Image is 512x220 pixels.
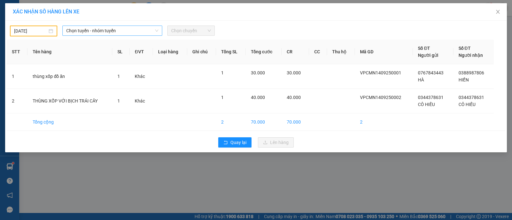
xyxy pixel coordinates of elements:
[221,70,224,75] span: 1
[418,70,444,75] span: 0767843443
[66,26,158,35] span: Chọn tuyến - nhóm tuyến
[13,9,79,15] span: XÁC NHẬN SỐ HÀNG LÊN XE
[130,89,153,113] td: Khác
[216,40,246,64] th: Tổng SL
[44,34,85,56] li: VP VP [PERSON_NAME] Lão
[246,40,282,64] th: Tổng cước
[418,46,430,51] span: Số ĐT
[117,74,120,79] span: 1
[459,77,469,82] span: HIỀN
[287,70,301,75] span: 30.000
[155,29,159,33] span: down
[28,40,112,64] th: Tên hàng
[223,140,228,145] span: rollback
[360,70,401,75] span: VPCMN1409250001
[355,113,413,131] td: 2
[28,113,112,131] td: Tổng cộng
[130,40,153,64] th: ĐVT
[489,3,507,21] button: Close
[3,3,26,26] img: logo.jpg
[418,53,438,58] span: Người gửi
[459,46,471,51] span: Số ĐT
[3,34,44,42] li: VP VP chợ Mũi Né
[3,3,93,27] li: Nam Hải Limousine
[171,26,211,35] span: Chọn chuyến
[282,40,309,64] th: CR
[459,53,483,58] span: Người nhận
[360,95,401,100] span: VPCMN1409250002
[287,95,301,100] span: 40.000
[7,89,28,113] td: 2
[251,70,265,75] span: 30.000
[216,113,246,131] td: 2
[495,9,500,14] span: close
[459,95,484,100] span: 0344378631
[418,77,424,82] span: HÀ
[187,40,216,64] th: Ghi chú
[153,40,187,64] th: Loại hàng
[355,40,413,64] th: Mã GD
[246,113,282,131] td: 70.000
[258,137,294,148] button: uploadLên hàng
[7,64,28,89] td: 1
[112,40,130,64] th: SL
[327,40,355,64] th: Thu hộ
[218,137,252,148] button: rollbackQuay lại
[28,64,112,89] td: thùng xốp đồ ăn
[28,89,112,113] td: THÙNG XỐP VỚI BỊCH TRÁI CÂY
[221,95,224,100] span: 1
[459,70,484,75] span: 0388987806
[130,64,153,89] td: Khác
[7,40,28,64] th: STT
[117,98,120,103] span: 1
[418,95,444,100] span: 0344378631
[3,43,8,47] span: environment
[230,139,246,146] span: Quay lại
[14,27,47,34] input: 13/09/2025
[251,95,265,100] span: 40.000
[282,113,309,131] td: 70.000
[459,102,476,107] span: CÔ HIẾU
[418,102,435,107] span: CÔ HIẾU
[309,40,327,64] th: CC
